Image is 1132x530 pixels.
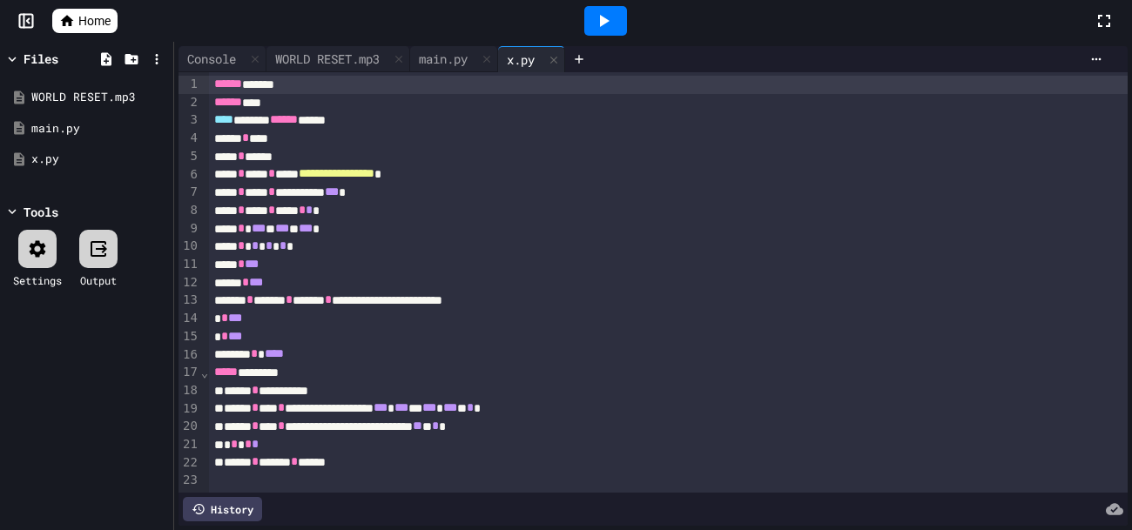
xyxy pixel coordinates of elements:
div: History [183,497,262,521]
div: 21 [179,436,200,454]
span: Fold line [200,366,209,379]
div: 8 [179,202,200,220]
div: 14 [179,310,200,328]
div: 13 [179,292,200,310]
div: Output [80,272,117,288]
div: WORLD RESET.mp3 [266,46,410,72]
div: Tools [24,203,58,221]
div: WORLD RESET.mp3 [266,50,388,68]
div: 16 [179,346,200,365]
div: 5 [179,148,200,166]
div: 9 [179,220,200,238]
a: Home [52,9,118,33]
div: Files [24,50,58,68]
div: 7 [179,184,200,202]
div: x.py [498,46,565,72]
div: 1 [179,76,200,94]
div: 23 [179,472,200,489]
div: 12 [179,274,200,292]
div: x.py [498,50,543,69]
div: 17 [179,364,200,382]
div: 10 [179,238,200,256]
div: 3 [179,111,200,130]
span: Home [78,12,111,30]
div: 4 [179,130,200,148]
div: main.py [31,120,167,138]
div: x.py [31,151,167,168]
div: Console [179,50,245,68]
div: 20 [179,418,200,436]
div: 6 [179,166,200,184]
div: Settings [13,272,62,288]
div: 2 [179,94,200,112]
div: main.py [410,50,476,68]
div: 11 [179,256,200,274]
div: 22 [179,454,200,473]
div: 18 [179,382,200,400]
div: 19 [179,400,200,419]
div: WORLD RESET.mp3 [31,89,167,106]
div: Console [179,46,266,72]
div: main.py [410,46,498,72]
div: 15 [179,328,200,346]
